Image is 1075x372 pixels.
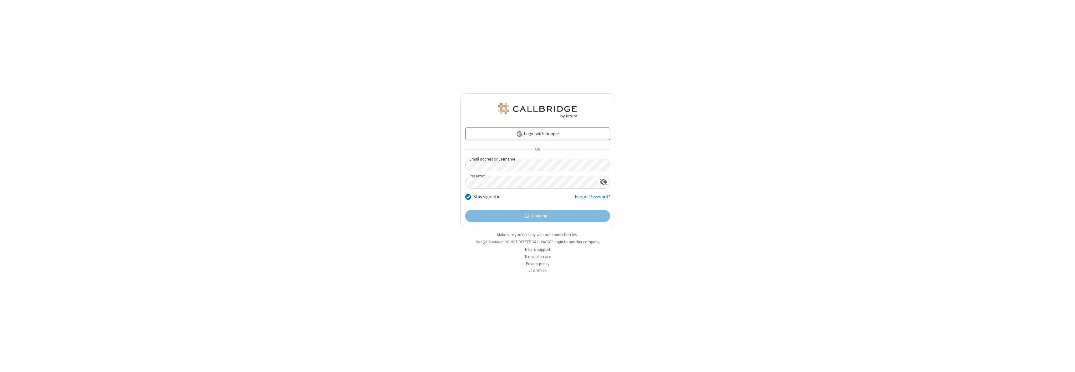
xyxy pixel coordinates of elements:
[532,212,550,220] span: Loading...
[525,247,550,252] a: Help & support
[460,268,615,274] li: v2.6.353.7b
[497,232,578,237] a: Make sure you're ready with our connection test
[532,145,542,154] span: OR
[465,210,610,222] button: Loading...
[516,131,523,137] img: google-icon.png
[460,239,615,245] li: Not QA Selenium DO NOT DELETE OR CHANGE?
[553,239,599,245] button: Login to another company
[473,193,501,201] label: Stay signed in
[465,127,610,140] a: Login with Google
[524,254,551,259] a: Terms of service
[575,193,610,205] a: Forgot Password?
[466,176,597,188] input: Password
[597,176,610,188] div: Show password
[526,261,549,266] a: Privacy policy
[497,103,578,118] img: QA Selenium DO NOT DELETE OR CHANGE
[465,159,610,171] input: Email address or username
